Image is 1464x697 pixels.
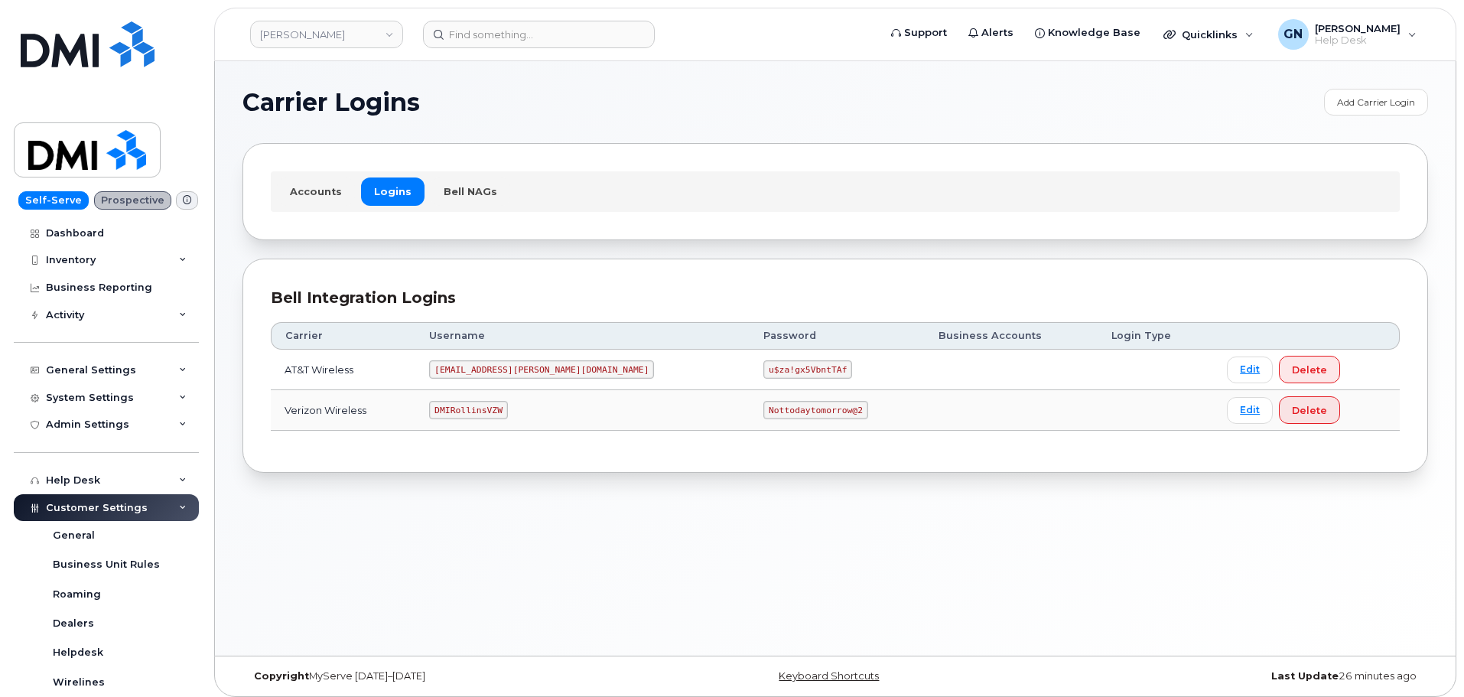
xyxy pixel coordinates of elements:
th: Login Type [1098,322,1213,350]
a: Accounts [277,178,355,205]
a: Bell NAGs [431,178,510,205]
span: Delete [1292,363,1327,377]
td: Verizon Wireless [271,390,415,431]
th: Business Accounts [925,322,1098,350]
code: Nottodaytomorrow@2 [763,401,867,419]
code: u$za!gx5VbntTAf [763,360,852,379]
strong: Copyright [254,670,309,682]
td: AT&T Wireless [271,350,415,390]
a: Keyboard Shortcuts [779,670,879,682]
th: Carrier [271,322,415,350]
div: Bell Integration Logins [271,287,1400,309]
th: Password [750,322,924,350]
a: Edit [1227,397,1273,424]
th: Username [415,322,750,350]
strong: Last Update [1271,670,1339,682]
span: Carrier Logins [242,91,420,114]
div: MyServe [DATE]–[DATE] [242,670,638,682]
a: Logins [361,178,425,205]
code: [EMAIL_ADDRESS][PERSON_NAME][DOMAIN_NAME] [429,360,654,379]
button: Delete [1279,356,1340,383]
code: DMIRollinsVZW [429,401,507,419]
button: Delete [1279,396,1340,424]
a: Edit [1227,357,1273,383]
span: Delete [1292,403,1327,418]
div: 26 minutes ago [1033,670,1428,682]
a: Add Carrier Login [1324,89,1428,116]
